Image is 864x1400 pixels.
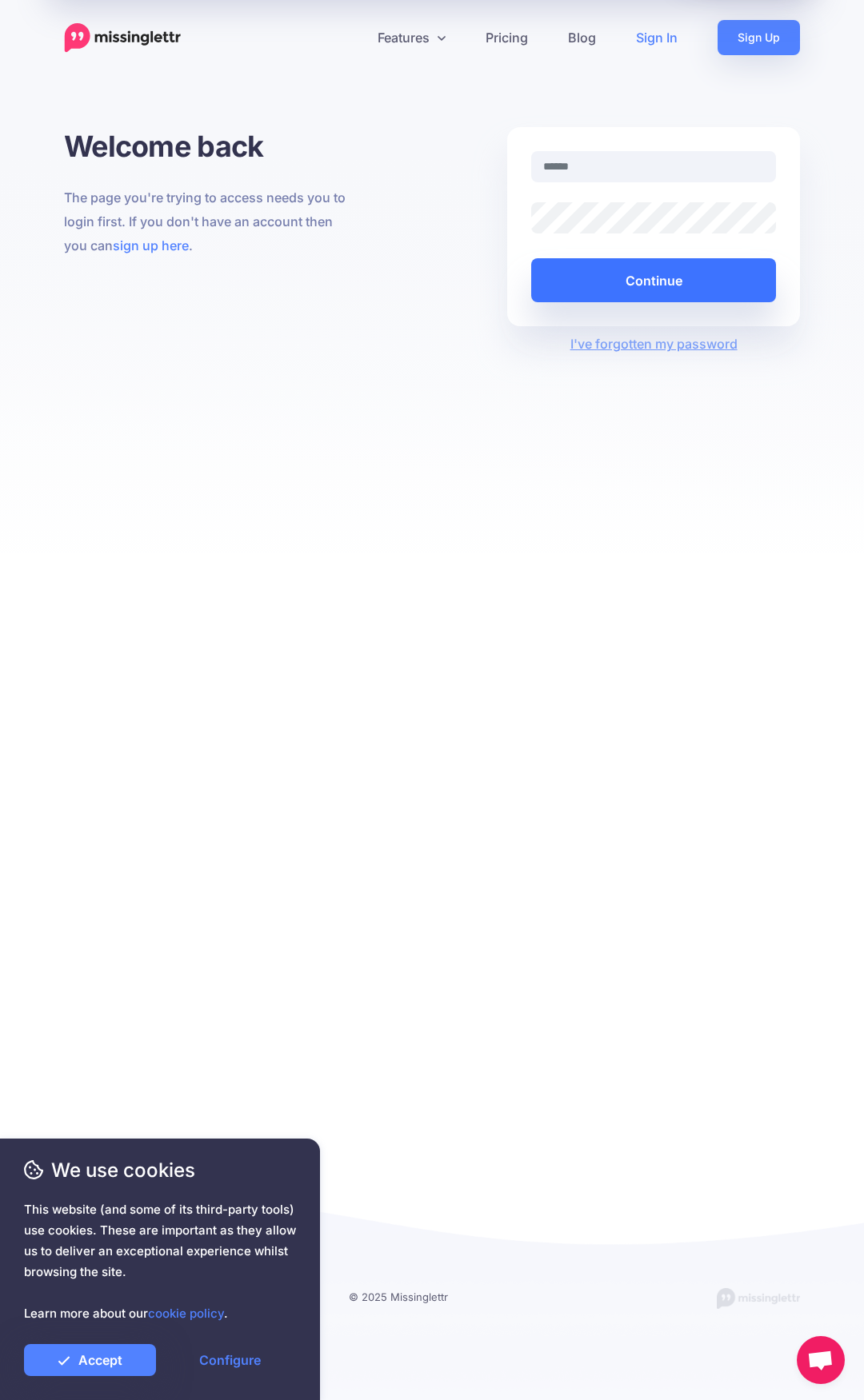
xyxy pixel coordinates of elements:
[718,20,800,55] a: Sign Up
[358,20,466,55] a: Features
[24,1199,296,1324] span: This website (and some of its third-party tools) use cookies. These are important as they allow u...
[616,20,698,55] a: Sign In
[349,1288,467,1306] li: © 2025 Missinglettr
[548,20,616,55] a: Blog
[570,336,738,352] a: I've forgotten my password
[164,1344,296,1376] a: Configure
[148,1306,224,1321] a: cookie policy
[64,185,357,257] p: The page you're trying to access needs you to login first. If you don't have an account then you ...
[24,1156,296,1184] span: We use cookies
[113,237,189,253] a: sign up here
[466,20,548,55] a: Pricing
[531,258,776,302] button: Continue
[24,1344,156,1376] a: Accept
[797,1336,845,1384] a: Open chat
[64,127,357,166] h1: Welcome back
